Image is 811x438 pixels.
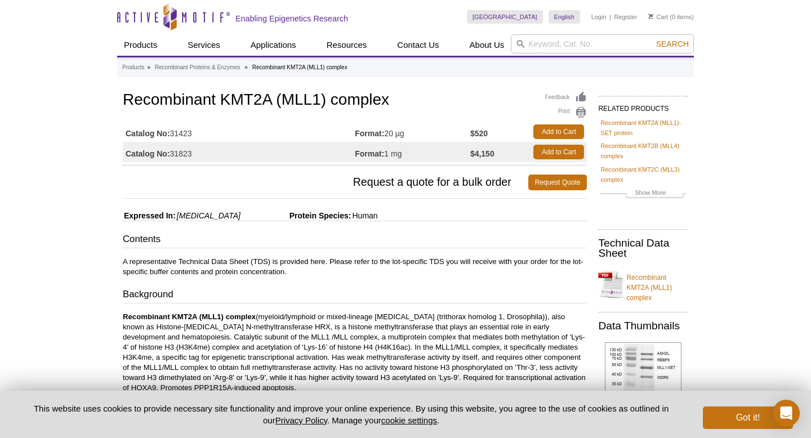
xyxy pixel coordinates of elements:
a: Recombinant KMT2A (MLL1)-SET protein [600,118,686,138]
a: Products [117,34,164,56]
li: Recombinant KMT2A (MLL1) complex [252,64,347,70]
h2: Data Thumbnails [598,321,688,331]
span: Protein Species: [243,211,351,220]
span: Expressed In: [123,211,176,220]
a: Show More [600,187,686,200]
button: Search [653,39,692,49]
strong: Catalog No: [126,128,170,138]
a: Recombinant KMT2B (MLL4) complex [600,141,686,161]
h2: Enabling Epigenetics Research [235,14,348,24]
p: A representative Technical Data Sheet (TDS) is provided here. Please refer to the lot-specific TD... [123,257,587,277]
a: Applications [244,34,303,56]
a: Feedback [545,91,587,104]
a: Privacy Policy [275,415,327,425]
a: Contact Us [390,34,445,56]
h1: Recombinant KMT2A (MLL1) complex [123,91,587,110]
img: Your Cart [648,14,653,19]
a: Register [614,13,637,21]
a: Resources [320,34,374,56]
h3: Background [123,288,587,303]
strong: Catalog No: [126,149,170,159]
td: 20 µg [355,122,470,142]
a: Recombinant Proteins & Enzymes [155,62,240,73]
strong: $520 [470,128,488,138]
li: » [147,64,150,70]
td: 1 mg [355,142,470,162]
a: Recombinant KMT2A (MLL1) complex [598,266,688,303]
img: Recombinant KMT2A (MLL1) complex Coomassie gel [605,342,681,430]
a: Products [122,62,144,73]
h2: RELATED PRODUCTS [598,96,688,116]
div: Open Intercom Messenger [773,400,800,427]
a: About Us [463,34,511,56]
i: [MEDICAL_DATA] [177,211,240,220]
input: Keyword, Cat. No. [511,34,694,53]
a: Recombinant KMT2C (MLL3) complex [600,164,686,185]
h2: Technical Data Sheet [598,238,688,258]
a: English [549,10,580,24]
h3: Contents [123,233,587,248]
td: 31423 [123,122,355,142]
button: cookie settings [381,415,437,425]
strong: Format: [355,149,384,159]
strong: Recombinant KMT2A (MLL1) complex [123,312,256,321]
span: Search [656,39,689,48]
button: Got it! [703,406,793,429]
p: (myeloid/lymphoid or mixed-lineage [MEDICAL_DATA] (trithorax homolog 1, Drosophila)), also known ... [123,312,587,393]
a: Services [181,34,227,56]
a: [GEOGRAPHIC_DATA] [467,10,543,24]
strong: Format: [355,128,384,138]
p: This website uses cookies to provide necessary site functionality and improve your online experie... [18,403,684,426]
a: Login [591,13,607,21]
a: Request Quote [528,175,587,190]
span: Human [351,211,377,220]
li: (0 items) [648,10,694,24]
td: 31823 [123,142,355,162]
a: Add to Cart [533,124,584,139]
a: Add to Cart [533,145,584,159]
a: Cart [648,13,668,21]
li: | [609,10,611,24]
span: Request a quote for a bulk order [123,175,528,190]
strong: $4,150 [470,149,494,159]
a: Print [545,106,587,119]
li: » [244,64,248,70]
